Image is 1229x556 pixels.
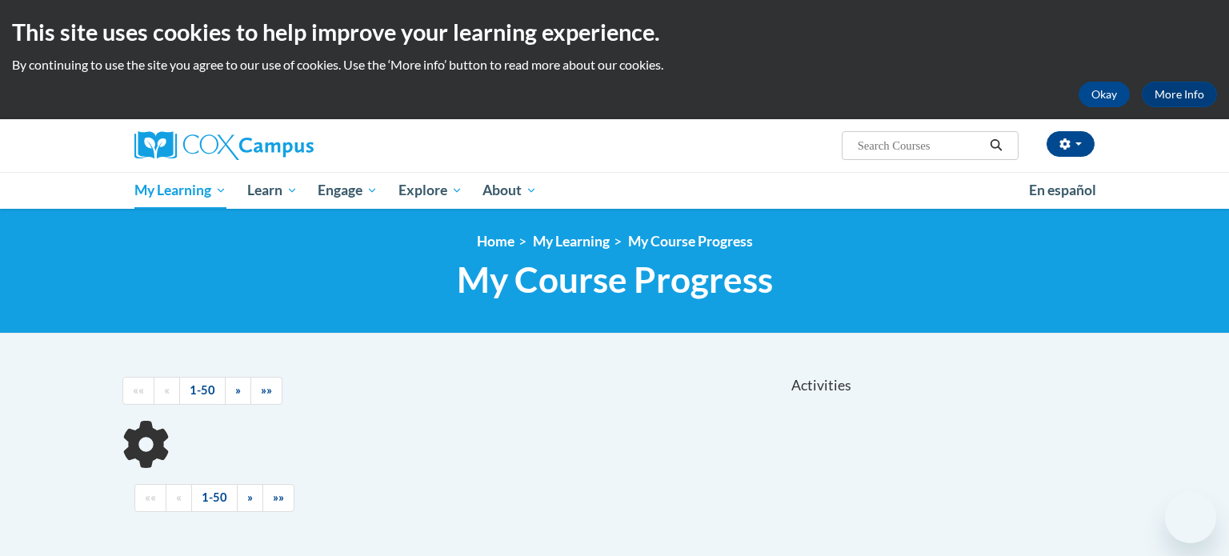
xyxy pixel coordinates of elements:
span: » [247,490,253,504]
span: En español [1029,182,1096,198]
span: « [176,490,182,504]
span: Activities [791,377,851,394]
a: Previous [154,377,180,405]
span: Engage [318,181,378,200]
a: More Info [1142,82,1217,107]
span: About [482,181,537,200]
span: »» [261,383,272,397]
button: Account Settings [1047,131,1095,157]
button: Okay [1079,82,1130,107]
span: « [164,383,170,397]
span: My Course Progress [457,258,773,301]
span: » [235,383,241,397]
a: My Learning [533,233,610,250]
h2: This site uses cookies to help improve your learning experience. [12,16,1217,48]
a: Begining [122,377,154,405]
span: «« [133,383,144,397]
a: Learn [237,172,308,209]
a: En español [1019,174,1107,207]
a: End [262,484,294,512]
button: Search [984,136,1008,155]
div: Main menu [110,172,1119,209]
a: Next [237,484,263,512]
span: «« [145,490,156,504]
a: Next [225,377,251,405]
input: Search Courses [856,136,984,155]
a: Cox Campus [134,131,438,160]
a: Home [477,233,514,250]
a: End [250,377,282,405]
p: By continuing to use the site you agree to our use of cookies. Use the ‘More info’ button to read... [12,56,1217,74]
a: 1-50 [179,377,226,405]
span: Explore [398,181,462,200]
a: 1-50 [191,484,238,512]
a: My Learning [124,172,237,209]
span: My Learning [134,181,226,200]
a: My Course Progress [628,233,753,250]
a: Begining [134,484,166,512]
a: Previous [166,484,192,512]
img: Cox Campus [134,131,314,160]
a: Engage [307,172,388,209]
a: About [473,172,548,209]
a: Explore [388,172,473,209]
span: »» [273,490,284,504]
span: Learn [247,181,298,200]
iframe: Button to launch messaging window [1165,492,1216,543]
